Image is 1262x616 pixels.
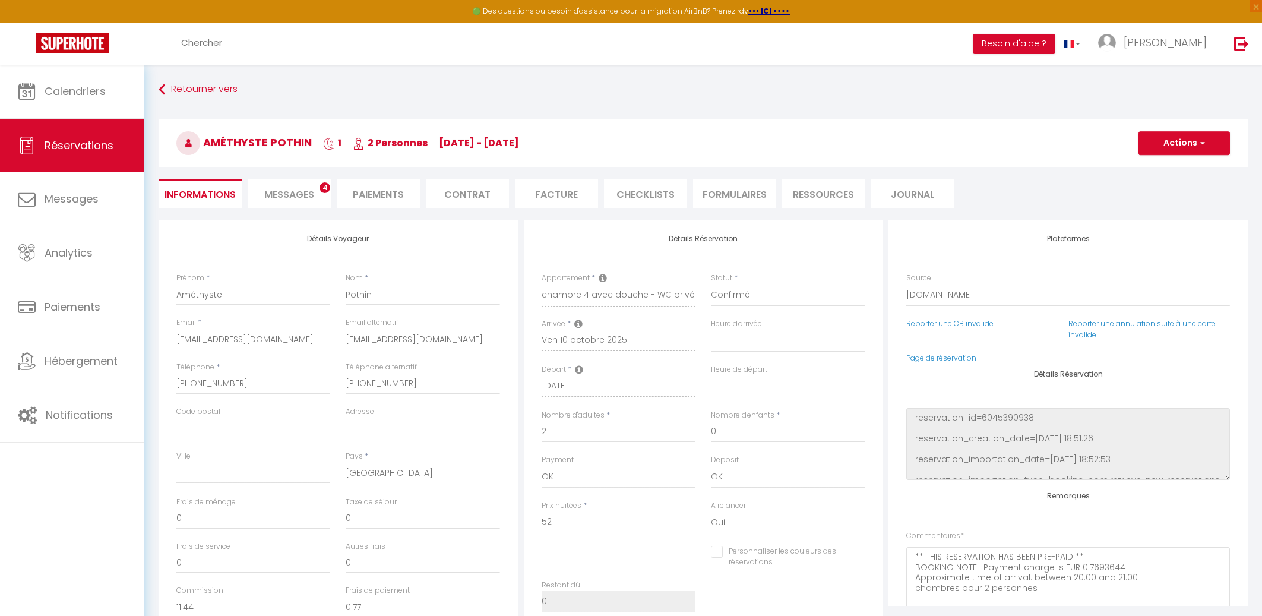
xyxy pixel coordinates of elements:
[346,497,397,508] label: Taxe de séjour
[346,541,385,552] label: Autres frais
[159,79,1248,100] a: Retourner vers
[346,317,398,328] label: Email alternatif
[176,451,191,462] label: Ville
[711,364,767,375] label: Heure de départ
[176,362,214,373] label: Téléphone
[176,541,230,552] label: Frais de service
[176,273,204,284] label: Prénom
[36,33,109,53] img: Super Booking
[323,136,341,150] span: 1
[542,235,865,243] h4: Détails Réservation
[604,179,687,208] li: CHECKLISTS
[45,353,118,368] span: Hébergement
[515,179,598,208] li: Facture
[906,273,931,284] label: Source
[1089,23,1222,65] a: ... [PERSON_NAME]
[181,36,222,49] span: Chercher
[45,84,106,99] span: Calendriers
[176,406,220,418] label: Code postal
[871,179,954,208] li: Journal
[906,492,1230,500] h4: Remarques
[176,135,312,150] span: Améthyste Pothin
[159,179,242,208] li: Informations
[711,318,762,330] label: Heure d'arrivée
[1068,318,1216,340] a: Reporter une annulation suite à une carte invalide
[542,410,605,421] label: Nombre d'adultes
[439,136,519,150] span: [DATE] - [DATE]
[711,273,732,284] label: Statut
[906,530,964,542] label: Commentaires
[346,585,410,596] label: Frais de paiement
[973,34,1055,54] button: Besoin d'aide ?
[320,182,330,193] span: 4
[176,497,236,508] label: Frais de ménage
[542,364,566,375] label: Départ
[906,370,1230,378] h4: Détails Réservation
[542,273,590,284] label: Appartement
[906,235,1230,243] h4: Plateformes
[782,179,865,208] li: Ressources
[542,454,574,466] label: Payment
[264,188,314,201] span: Messages
[45,191,99,206] span: Messages
[1124,35,1207,50] span: [PERSON_NAME]
[176,585,223,596] label: Commission
[711,410,774,421] label: Nombre d'enfants
[693,179,776,208] li: FORMULAIRES
[346,451,363,462] label: Pays
[172,23,231,65] a: Chercher
[542,580,580,591] label: Restant dû
[346,362,417,373] label: Téléphone alternatif
[1234,36,1249,51] img: logout
[346,273,363,284] label: Nom
[711,454,739,466] label: Deposit
[711,500,746,511] label: A relancer
[353,136,428,150] span: 2 Personnes
[45,299,100,314] span: Paiements
[45,138,113,153] span: Réservations
[346,406,374,418] label: Adresse
[906,353,976,363] a: Page de réservation
[46,407,113,422] span: Notifications
[176,235,500,243] h4: Détails Voyageur
[1138,131,1230,155] button: Actions
[542,318,565,330] label: Arrivée
[426,179,509,208] li: Contrat
[748,6,790,16] a: >>> ICI <<<<
[906,318,994,328] a: Reporter une CB invalide
[337,179,420,208] li: Paiements
[542,500,581,511] label: Prix nuitées
[176,317,196,328] label: Email
[1098,34,1116,52] img: ...
[45,245,93,260] span: Analytics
